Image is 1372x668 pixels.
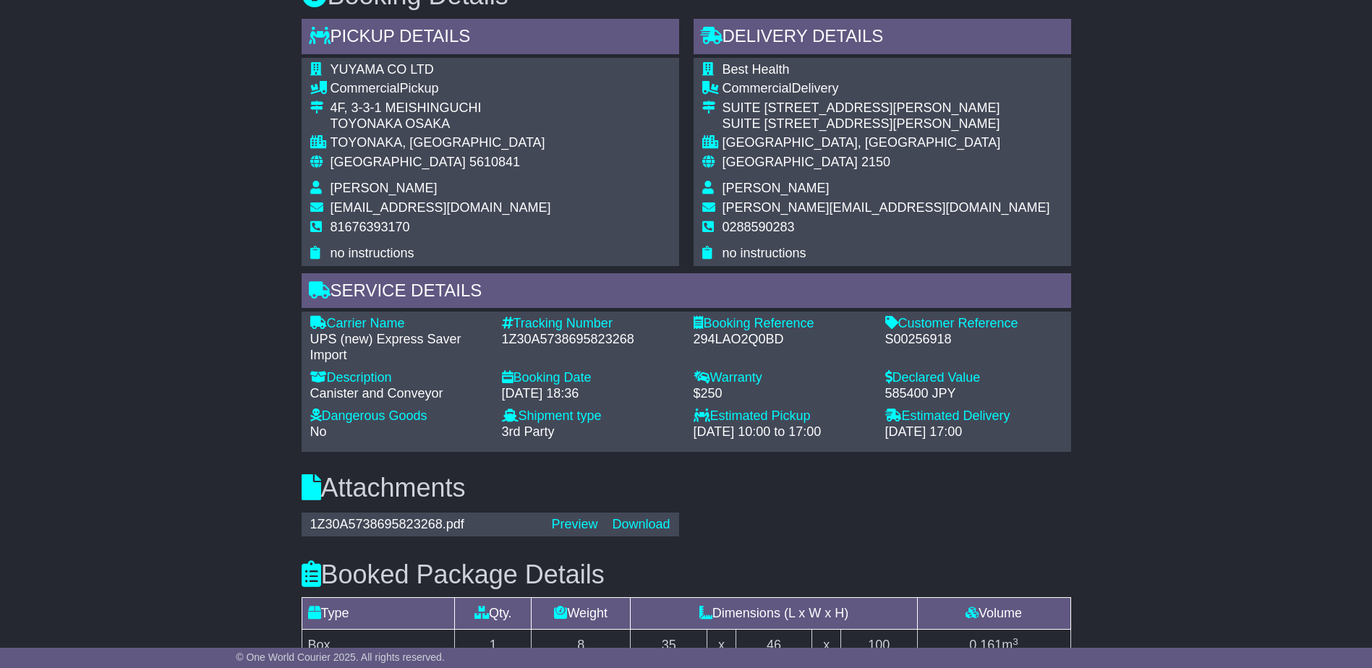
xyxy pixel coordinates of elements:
td: 1 [455,630,532,661]
div: TOYONAKA, [GEOGRAPHIC_DATA] [331,135,551,151]
div: Description [310,370,487,386]
div: Dangerous Goods [310,408,487,424]
td: m [917,630,1070,661]
div: SUITE [STREET_ADDRESS][PERSON_NAME] [723,116,1050,132]
div: [DATE] 17:00 [885,424,1062,440]
span: [PERSON_NAME][EMAIL_ADDRESS][DOMAIN_NAME] [723,200,1050,215]
span: [GEOGRAPHIC_DATA] [723,155,858,169]
div: Delivery Details [694,19,1071,58]
div: TOYONAKA OSAKA [331,116,551,132]
a: Download [612,517,670,531]
span: 2150 [861,155,890,169]
span: YUYAMA CO LTD [331,62,434,77]
div: Canister and Conveyor [310,386,487,402]
div: Pickup [331,81,551,97]
td: Box [302,630,455,661]
span: Best Health [723,62,790,77]
span: 81676393170 [331,220,410,234]
td: Weight [532,598,631,630]
span: [PERSON_NAME] [331,181,438,195]
div: SUITE [STREET_ADDRESS][PERSON_NAME] [723,100,1050,116]
h3: Booked Package Details [302,560,1071,589]
span: no instructions [723,246,806,260]
span: © One World Courier 2025. All rights reserved. [236,651,445,663]
div: 1Z30A5738695823268 [502,332,679,348]
a: Preview [551,517,597,531]
span: [EMAIL_ADDRESS][DOMAIN_NAME] [331,200,551,215]
span: Commercial [331,81,400,95]
span: 0288590283 [723,220,795,234]
span: no instructions [331,246,414,260]
td: Type [302,598,455,630]
div: $250 [694,386,871,402]
td: x [707,630,736,661]
td: Qty. [455,598,532,630]
span: No [310,424,327,439]
div: Booking Date [502,370,679,386]
h3: Attachments [302,474,1071,502]
div: Service Details [302,273,1071,312]
td: 100 [840,630,917,661]
td: x [812,630,840,661]
td: Dimensions (L x W x H) [631,598,917,630]
span: [PERSON_NAME] [723,181,830,195]
span: 3rd Party [502,424,555,439]
span: 5610841 [469,155,520,169]
div: 294LAO2Q0BD [694,332,871,348]
div: Shipment type [502,408,679,424]
div: Carrier Name [310,316,487,332]
div: S00256918 [885,332,1062,348]
div: 585400 JPY [885,386,1062,402]
td: Volume [917,598,1070,630]
div: Customer Reference [885,316,1062,332]
div: [DATE] 10:00 to 17:00 [694,424,871,440]
td: 46 [736,630,812,661]
div: Estimated Delivery [885,408,1062,424]
div: UPS (new) Express Saver Import [310,332,487,363]
td: 8 [532,630,631,661]
div: Declared Value [885,370,1062,386]
div: 4F, 3-3-1 MEISHINGUCHI [331,100,551,116]
span: 0.161 [969,638,1002,652]
div: [DATE] 18:36 [502,386,679,402]
div: Pickup Details [302,19,679,58]
div: 1Z30A5738695823268.pdf [303,517,545,533]
td: 35 [631,630,707,661]
span: Commercial [723,81,792,95]
div: Estimated Pickup [694,408,871,424]
div: [GEOGRAPHIC_DATA], [GEOGRAPHIC_DATA] [723,135,1050,151]
span: [GEOGRAPHIC_DATA] [331,155,466,169]
div: Booking Reference [694,316,871,332]
div: Warranty [694,370,871,386]
div: Delivery [723,81,1050,97]
sup: 3 [1013,636,1018,647]
div: Tracking Number [502,316,679,332]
